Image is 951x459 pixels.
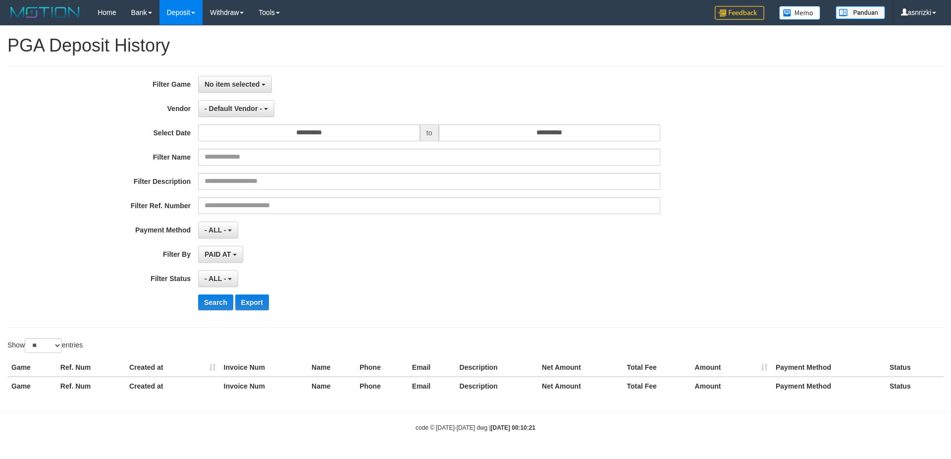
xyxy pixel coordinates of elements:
[538,358,623,377] th: Net Amount
[7,36,944,56] h1: PGA Deposit History
[25,338,62,353] select: Showentries
[198,222,238,238] button: - ALL -
[779,6,821,20] img: Button%20Memo.svg
[886,377,944,395] th: Status
[205,275,226,283] span: - ALL -
[420,124,439,141] span: to
[198,76,272,93] button: No item selected
[198,246,243,263] button: PAID AT
[691,377,772,395] th: Amount
[886,358,944,377] th: Status
[198,100,274,117] button: - Default Vendor -
[7,338,83,353] label: Show entries
[356,377,408,395] th: Phone
[691,358,772,377] th: Amount
[456,377,538,395] th: Description
[356,358,408,377] th: Phone
[125,377,220,395] th: Created at
[408,358,456,377] th: Email
[56,377,125,395] th: Ref. Num
[308,377,356,395] th: Name
[205,105,262,113] span: - Default Vendor -
[7,5,83,20] img: MOTION_logo.png
[56,358,125,377] th: Ref. Num
[198,270,238,287] button: - ALL -
[456,358,538,377] th: Description
[7,358,56,377] th: Game
[772,377,886,395] th: Payment Method
[408,377,456,395] th: Email
[538,377,623,395] th: Net Amount
[308,358,356,377] th: Name
[205,226,226,234] span: - ALL -
[836,6,885,19] img: panduan.png
[198,294,233,310] button: Search
[772,358,886,377] th: Payment Method
[416,424,535,431] small: code © [DATE]-[DATE] dwg |
[205,80,260,88] span: No item selected
[220,358,308,377] th: Invoice Num
[235,294,269,310] button: Export
[7,377,56,395] th: Game
[125,358,220,377] th: Created at
[220,377,308,395] th: Invoice Num
[715,6,764,20] img: Feedback.jpg
[623,377,690,395] th: Total Fee
[623,358,690,377] th: Total Fee
[205,250,231,258] span: PAID AT
[491,424,535,431] strong: [DATE] 00:10:21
